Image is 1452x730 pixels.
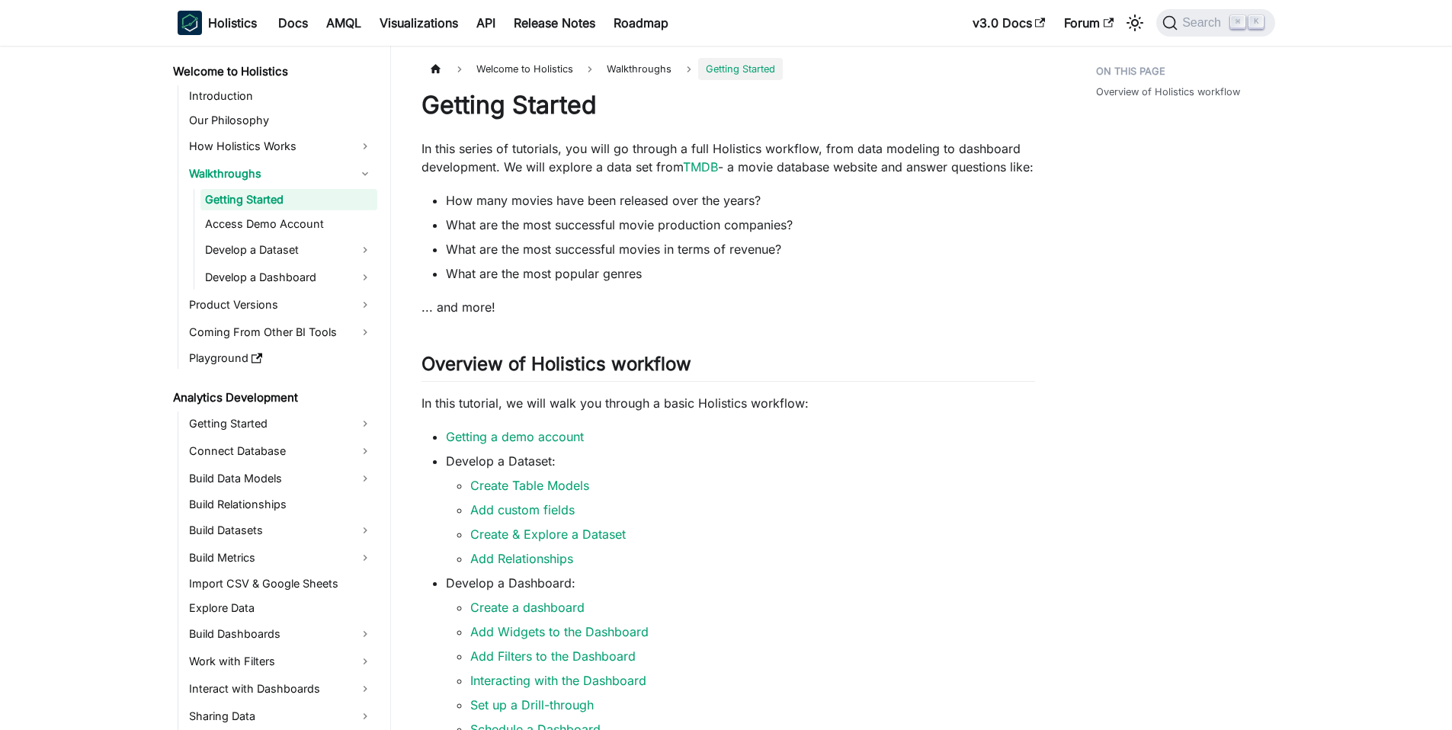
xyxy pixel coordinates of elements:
a: Create & Explore a Dataset [470,527,626,542]
a: Walkthroughs [184,162,377,186]
li: How many movies have been released over the years? [446,191,1035,210]
a: Getting Started [184,411,377,436]
a: Coming From Other BI Tools [184,320,377,344]
nav: Docs sidebar [162,46,391,730]
a: Release Notes [505,11,604,35]
a: Home page [421,58,450,80]
a: Access Demo Account [200,213,377,235]
li: What are the most popular genres [446,264,1035,283]
a: Interacting with the Dashboard [470,673,646,688]
a: Introduction [184,85,377,107]
a: Build Dashboards [184,622,377,646]
a: Set up a Drill-through [470,697,594,712]
span: Search [1178,16,1230,30]
a: Develop a Dataset [200,238,377,262]
a: Forum [1055,11,1123,35]
a: Add custom fields [470,502,575,517]
kbd: K [1248,15,1264,29]
kbd: ⌘ [1230,15,1245,29]
p: In this tutorial, we will walk you through a basic Holistics workflow: [421,394,1035,412]
a: Sharing Data [184,704,377,728]
li: What are the most successful movies in terms of revenue? [446,240,1035,258]
a: Build Metrics [184,546,377,570]
a: How Holistics Works [184,134,377,158]
a: TMDB [683,159,718,174]
li: Develop a Dataset: [446,452,1035,568]
a: Analytics Development [168,387,377,408]
a: Add Widgets to the Dashboard [470,624,649,639]
a: Develop a Dashboard [200,265,377,290]
a: Playground [184,347,377,369]
p: In this series of tutorials, you will go through a full Holistics workflow, from data modeling to... [421,139,1035,176]
li: What are the most successful movie production companies? [446,216,1035,234]
a: Getting Started [200,189,377,210]
h1: Getting Started [421,90,1035,120]
a: Import CSV & Google Sheets [184,573,377,594]
a: Visualizations [370,11,467,35]
button: Switch between dark and light mode (currently light mode) [1123,11,1147,35]
nav: Breadcrumbs [421,58,1035,80]
a: Interact with Dashboards [184,677,377,701]
a: v3.0 Docs [963,11,1055,35]
a: Getting a demo account [446,429,584,444]
span: Welcome to Holistics [469,58,581,80]
a: Roadmap [604,11,678,35]
span: Getting Started [698,58,783,80]
a: HolisticsHolistics [178,11,257,35]
a: Create a dashboard [470,600,585,615]
a: API [467,11,505,35]
a: Build Data Models [184,466,377,491]
a: Product Versions [184,293,377,317]
button: Search (Command+K) [1156,9,1274,37]
h2: Overview of Holistics workflow [421,353,1035,382]
span: Walkthroughs [599,58,679,80]
a: Overview of Holistics workflow [1096,85,1240,99]
a: Our Philosophy [184,110,377,131]
p: ... and more! [421,298,1035,316]
a: Create Table Models [470,478,589,493]
a: Build Relationships [184,494,377,515]
a: Explore Data [184,597,377,619]
a: Work with Filters [184,649,377,674]
a: Welcome to Holistics [168,61,377,82]
a: Add Relationships [470,551,573,566]
b: Holistics [208,14,257,32]
a: AMQL [317,11,370,35]
a: Connect Database [184,439,377,463]
a: Add Filters to the Dashboard [470,648,636,664]
a: Docs [269,11,317,35]
img: Holistics [178,11,202,35]
a: Build Datasets [184,518,377,543]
